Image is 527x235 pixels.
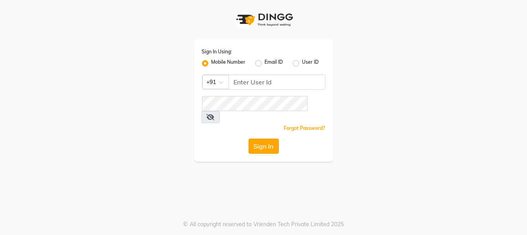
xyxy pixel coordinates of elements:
[265,59,283,68] label: Email ID
[232,8,296,31] img: logo1.svg
[212,59,246,68] label: Mobile Number
[229,74,325,90] input: Username
[202,48,232,55] label: Sign In Using:
[302,59,319,68] label: User ID
[249,139,279,154] button: Sign In
[284,125,325,131] a: Forgot Password?
[202,96,308,111] input: Username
